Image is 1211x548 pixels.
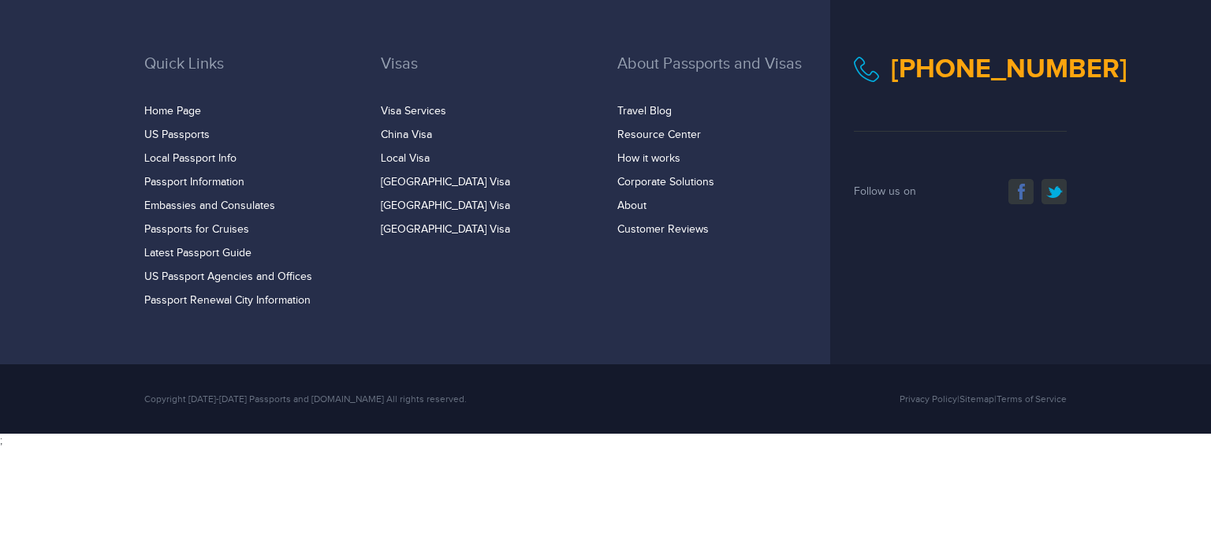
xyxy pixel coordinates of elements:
[144,199,275,212] a: Embassies and Consulates
[617,199,646,212] a: About
[997,393,1067,404] a: Terms of Service
[144,247,252,259] a: Latest Passport Guide
[381,105,446,117] a: Visa Services
[144,55,357,96] h3: Quick Links
[381,176,510,188] a: [GEOGRAPHIC_DATA] Visa
[144,223,249,236] a: Passports for Cruises
[854,185,916,198] span: Follow us on
[617,176,714,188] a: Corporate Solutions
[381,199,510,212] a: [GEOGRAPHIC_DATA] Visa
[144,294,311,307] a: Passport Renewal City Information
[144,129,210,141] a: US Passports
[617,223,709,236] a: Customer Reviews
[144,152,237,165] a: Local Passport Info
[763,392,1079,406] div: | |
[132,392,763,406] div: Copyright [DATE]-[DATE] Passports and [DOMAIN_NAME] All rights reserved.
[617,152,680,165] a: How it works
[617,105,672,117] a: Travel Blog
[617,129,701,141] a: Resource Center
[144,176,244,188] a: Passport Information
[1008,179,1034,204] a: facebook
[1041,179,1067,204] a: twitter
[144,270,312,283] a: US Passport Agencies and Offices
[144,105,201,117] a: Home Page
[381,55,594,96] h3: Visas
[381,129,432,141] a: China Visa
[900,393,957,404] a: Privacy Policy
[381,223,510,236] a: [GEOGRAPHIC_DATA] Visa
[617,55,830,96] h3: About Passports and Visas
[891,53,1127,85] a: [PHONE_NUMBER]
[381,152,430,165] a: Local Visa
[959,393,994,404] a: Sitemap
